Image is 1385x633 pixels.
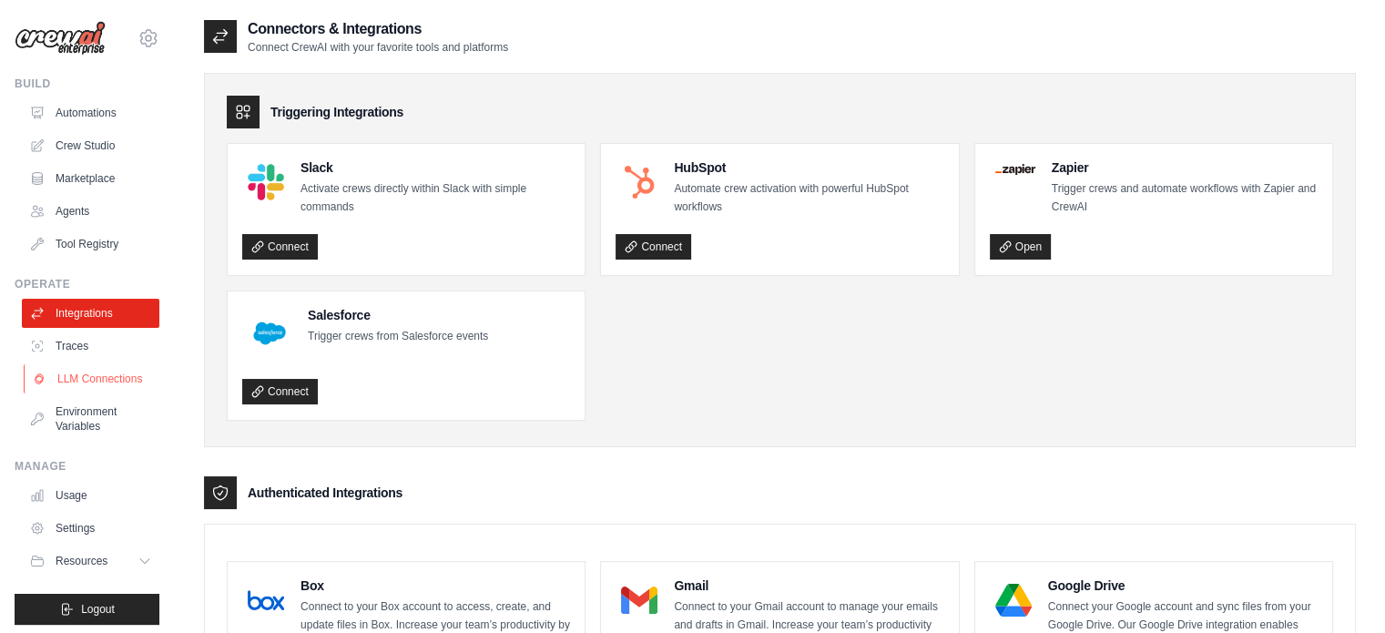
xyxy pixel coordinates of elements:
[300,180,570,216] p: Activate crews directly within Slack with simple commands
[248,484,402,502] h3: Authenticated Integrations
[15,21,106,56] img: Logo
[22,131,159,160] a: Crew Studio
[22,481,159,510] a: Usage
[22,299,159,328] a: Integrations
[674,577,943,595] h4: Gmail
[300,158,570,177] h4: Slack
[22,332,159,361] a: Traces
[242,379,318,404] a: Connect
[22,546,159,576] button: Resources
[248,311,291,355] img: Salesforce Logo
[674,180,943,216] p: Automate crew activation with powerful HubSpot workflows
[621,164,657,200] img: HubSpot Logo
[22,514,159,543] a: Settings
[15,594,159,625] button: Logout
[15,277,159,291] div: Operate
[242,234,318,260] a: Connect
[995,582,1032,618] img: Google Drive Logo
[248,18,508,40] h2: Connectors & Integrations
[22,397,159,441] a: Environment Variables
[621,582,657,618] img: Gmail Logo
[22,230,159,259] a: Tool Registry
[300,577,570,595] h4: Box
[22,98,159,128] a: Automations
[995,164,1035,175] img: Zapier Logo
[308,328,488,346] p: Trigger crews from Salesforce events
[308,306,488,324] h4: Salesforce
[990,234,1051,260] a: Open
[81,602,115,617] span: Logout
[616,234,691,260] a: Connect
[248,164,284,200] img: Slack Logo
[1052,180,1318,216] p: Trigger crews and automate workflows with Zapier and CrewAI
[22,197,159,226] a: Agents
[248,582,284,618] img: Box Logo
[270,103,403,121] h3: Triggering Integrations
[1052,158,1318,177] h4: Zapier
[15,459,159,474] div: Manage
[674,158,943,177] h4: HubSpot
[22,164,159,193] a: Marketplace
[56,554,107,568] span: Resources
[248,40,508,55] p: Connect CrewAI with your favorite tools and platforms
[24,364,161,393] a: LLM Connections
[15,77,159,91] div: Build
[1048,577,1318,595] h4: Google Drive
